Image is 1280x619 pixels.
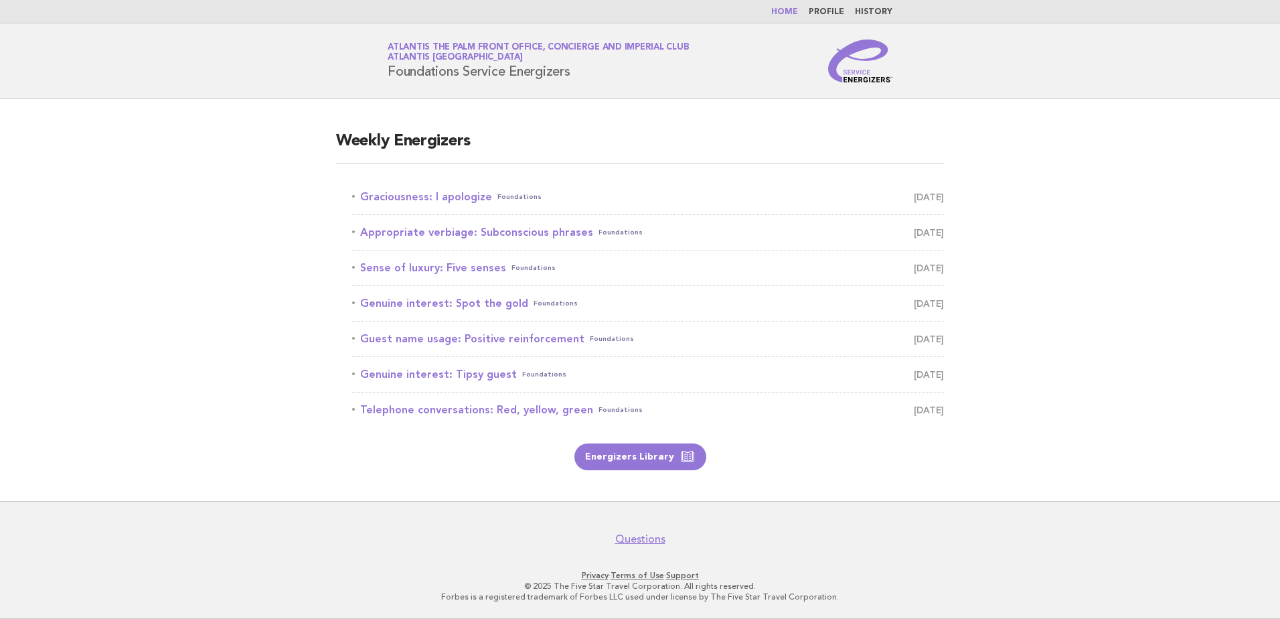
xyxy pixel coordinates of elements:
[855,8,892,16] a: History
[388,43,689,62] a: Atlantis The Palm Front Office, Concierge and Imperial ClubAtlantis [GEOGRAPHIC_DATA]
[598,223,643,242] span: Foundations
[914,401,944,419] span: [DATE]
[598,401,643,419] span: Foundations
[352,223,944,242] a: Appropriate verbiage: Subconscious phrasesFoundations [DATE]
[914,259,944,277] span: [DATE]
[230,592,1050,602] p: Forbes is a registered trademark of Forbes LLC used under license by The Five Star Travel Corpora...
[534,294,578,313] span: Foundations
[352,401,944,419] a: Telephone conversations: Red, yellow, greenFoundations [DATE]
[574,443,706,470] a: Energizers Library
[230,581,1050,592] p: © 2025 The Five Star Travel Corporation. All rights reserved.
[914,188,944,206] span: [DATE]
[828,40,892,82] img: Service Energizers
[352,330,944,348] a: Guest name usage: Positive reinforcementFoundations [DATE]
[388,44,689,78] h1: Foundations Service Energizers
[522,365,566,384] span: Foundations
[666,571,699,580] a: Support
[511,259,556,277] span: Foundations
[914,294,944,313] span: [DATE]
[611,571,664,580] a: Terms of Use
[914,223,944,242] span: [DATE]
[230,570,1050,581] p: · ·
[352,365,944,384] a: Genuine interest: Tipsy guestFoundations [DATE]
[388,54,523,62] span: Atlantis [GEOGRAPHIC_DATA]
[809,8,844,16] a: Profile
[336,131,944,163] h2: Weekly Energizers
[497,188,542,206] span: Foundations
[352,188,944,206] a: Graciousness: I apologizeFoundations [DATE]
[914,365,944,384] span: [DATE]
[914,330,944,348] span: [DATE]
[590,330,634,348] span: Foundations
[615,533,665,546] a: Questions
[771,8,798,16] a: Home
[352,294,944,313] a: Genuine interest: Spot the goldFoundations [DATE]
[582,571,609,580] a: Privacy
[352,259,944,277] a: Sense of luxury: Five sensesFoundations [DATE]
